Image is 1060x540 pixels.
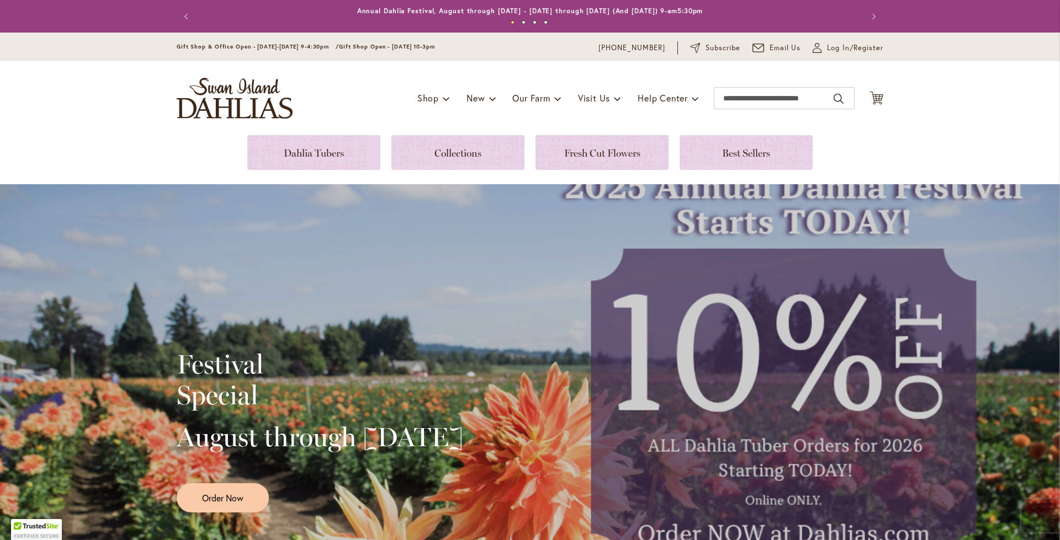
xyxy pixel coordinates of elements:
[511,20,515,24] button: 1 of 4
[177,6,199,28] button: Previous
[706,42,740,54] span: Subscribe
[417,92,439,104] span: Shop
[339,43,435,50] span: Gift Shop Open - [DATE] 10-3pm
[752,42,801,54] a: Email Us
[11,519,62,540] div: TrustedSite Certified
[512,92,550,104] span: Our Farm
[357,7,703,15] a: Annual Dahlia Festival, August through [DATE] - [DATE] through [DATE] (And [DATE]) 9-am5:30pm
[177,421,463,452] h2: August through [DATE]
[522,20,526,24] button: 2 of 4
[177,349,463,410] h2: Festival Special
[544,20,548,24] button: 4 of 4
[533,20,537,24] button: 3 of 4
[467,92,485,104] span: New
[202,491,243,504] span: Order Now
[690,42,740,54] a: Subscribe
[638,92,688,104] span: Help Center
[177,78,293,119] a: store logo
[598,42,665,54] a: [PHONE_NUMBER]
[177,43,339,50] span: Gift Shop & Office Open - [DATE]-[DATE] 9-4:30pm /
[861,6,883,28] button: Next
[578,92,610,104] span: Visit Us
[770,42,801,54] span: Email Us
[827,42,883,54] span: Log In/Register
[813,42,883,54] a: Log In/Register
[177,483,269,512] a: Order Now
